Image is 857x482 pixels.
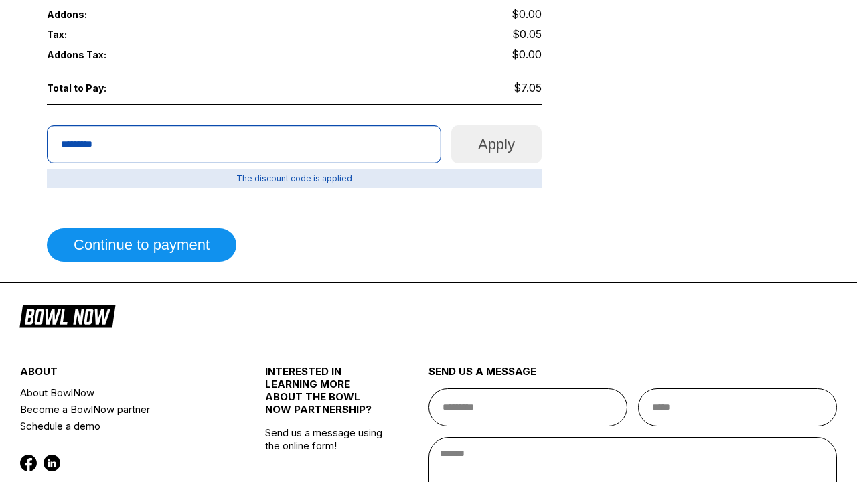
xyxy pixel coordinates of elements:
button: Continue to payment [47,228,236,262]
span: Tax: [47,29,146,40]
a: Become a BowlNow partner [20,401,224,418]
a: About BowlNow [20,384,224,401]
span: $0.00 [512,7,542,21]
span: Addons Tax: [47,49,146,60]
span: Addons: [47,9,146,20]
span: $7.05 [514,81,542,94]
div: send us a message [428,365,837,388]
span: $0.05 [512,27,542,41]
span: Total to Pay: [47,82,146,94]
a: Schedule a demo [20,418,224,434]
span: The discount code is applied [47,169,542,188]
div: INTERESTED IN LEARNING MORE ABOUT THE BOWL NOW PARTNERSHIP? [265,365,388,426]
div: about [20,365,224,384]
button: Apply [451,125,542,163]
span: $0.00 [512,48,542,61]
